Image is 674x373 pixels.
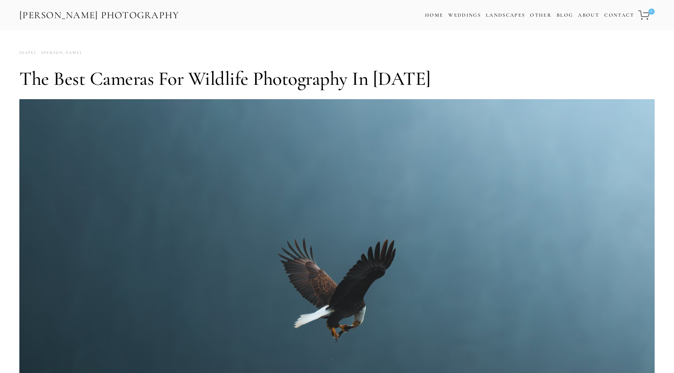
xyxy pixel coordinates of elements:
a: Blog [557,10,573,21]
a: Contact [604,10,634,21]
a: Other [530,12,552,18]
a: Weddings [448,12,481,18]
a: Landscapes [486,12,525,18]
h1: The Best Cameras for Wildlife Photography in [DATE] [19,67,655,90]
a: [PERSON_NAME] [36,48,82,58]
time: [DATE] [19,48,36,58]
a: Home [425,10,443,21]
a: [PERSON_NAME] Photography [19,7,180,24]
span: 0 [648,9,655,15]
a: About [578,10,599,21]
a: 0 items in cart [637,6,655,24]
